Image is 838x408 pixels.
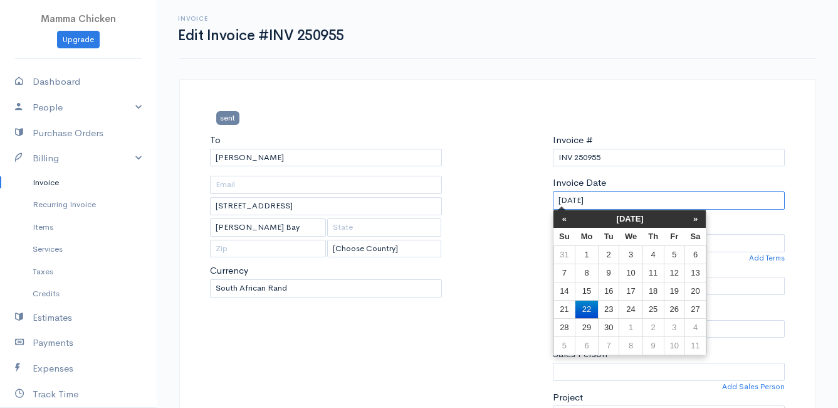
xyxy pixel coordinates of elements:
[619,336,642,355] td: 8
[619,264,642,282] td: 10
[575,336,599,355] td: 6
[575,264,599,282] td: 8
[598,318,619,336] td: 30
[685,228,706,246] th: Sa
[210,149,442,167] input: Client Name
[598,245,619,264] td: 2
[210,264,248,278] label: Currency
[642,318,664,336] td: 2
[685,300,706,318] td: 27
[642,282,664,300] td: 18
[553,191,785,210] input: dd-mm-yyyy
[210,176,442,194] input: Email
[664,318,684,336] td: 3
[553,336,575,355] td: 5
[664,245,684,264] td: 5
[664,264,684,282] td: 12
[685,318,706,336] td: 4
[210,240,326,258] input: Zip
[327,218,441,237] input: State
[685,210,706,228] th: »
[57,31,100,49] a: Upgrade
[685,264,706,282] td: 13
[642,264,664,282] td: 11
[664,282,684,300] td: 19
[598,264,619,282] td: 9
[642,228,664,246] th: Th
[210,133,221,148] label: To
[575,210,685,228] th: [DATE]
[575,300,599,318] td: 22
[575,318,599,336] td: 29
[553,133,593,148] label: Invoice #
[553,264,575,282] td: 7
[664,228,684,246] th: Fr
[598,282,619,300] td: 16
[664,336,684,355] td: 10
[178,15,344,22] h6: Invoice
[642,336,664,355] td: 9
[642,245,664,264] td: 4
[598,228,619,246] th: Tu
[664,300,684,318] td: 26
[619,245,642,264] td: 3
[619,282,642,300] td: 17
[178,28,344,43] h1: Edit Invoice #INV 250955
[685,282,706,300] td: 20
[598,300,619,318] td: 23
[685,336,706,355] td: 11
[553,390,583,405] label: Project
[553,300,575,318] td: 21
[685,245,706,264] td: 6
[553,210,575,228] th: «
[575,228,599,246] th: Mo
[722,381,785,392] a: Add Sales Person
[619,300,642,318] td: 24
[598,336,619,355] td: 7
[619,318,642,336] td: 1
[210,197,442,215] input: Address
[41,13,116,24] span: Mamma Chicken
[619,228,642,246] th: We
[210,218,326,237] input: City
[575,245,599,264] td: 1
[553,176,606,190] label: Invoice Date
[553,228,575,246] th: Su
[575,282,599,300] td: 15
[553,282,575,300] td: 14
[553,245,575,264] td: 31
[216,111,239,124] span: sent
[749,252,785,264] a: Add Terms
[553,318,575,336] td: 28
[642,300,664,318] td: 25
